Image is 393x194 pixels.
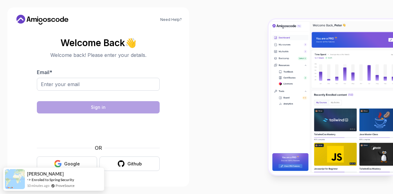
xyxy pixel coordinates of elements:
[269,19,393,175] img: Amigoscode Dashboard
[160,17,182,22] a: Need Help?
[99,156,160,171] button: Github
[27,171,64,176] span: [PERSON_NAME]
[91,104,106,110] div: Sign in
[37,156,97,171] button: Google
[64,161,80,167] div: Google
[37,78,160,91] input: Enter your email
[37,51,160,59] p: Welcome back! Please enter your details.
[95,144,102,152] p: OR
[5,169,25,189] img: provesource social proof notification image
[27,177,31,182] span: ->
[37,38,160,48] h2: Welcome Back
[15,15,70,25] a: Home link
[125,38,137,48] span: 👋
[37,101,160,113] button: Sign in
[37,69,52,75] label: Email *
[27,183,49,188] span: 10 minutes ago
[32,177,74,182] a: Enroled to Spring Security
[127,161,142,167] div: Github
[56,183,75,188] a: ProveSource
[52,117,145,141] iframe: Widget containing checkbox for hCaptcha security challenge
